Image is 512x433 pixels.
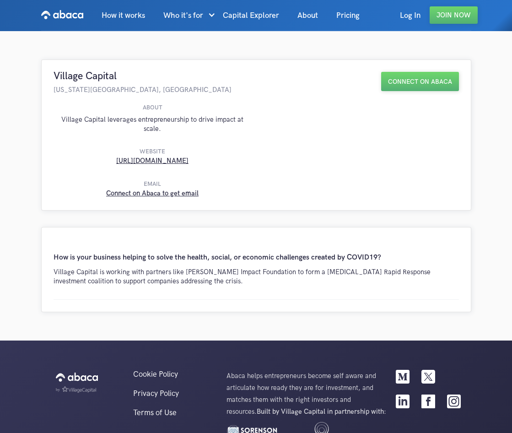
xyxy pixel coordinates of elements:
[396,370,410,384] img: Medium
[124,408,217,417] a: Terms of Use
[381,72,459,91] a: Connect on Abaca
[56,386,96,393] img: VilCap Logo
[56,370,98,384] img: Abaca logo
[421,395,435,408] img: Facebook
[124,389,217,398] a: Privacy Policy
[421,370,435,384] img: Twitter logo
[396,395,410,408] img: LinkedIn
[54,147,252,156] div: website
[257,407,384,416] strong: Built by Village Capital in partnership with
[54,103,252,112] div: About
[54,179,252,189] div: Email
[430,6,478,24] a: Join Now
[54,253,459,262] div: How is your business helping to solve the health, social, or economic challenges created by COVID19?
[447,395,461,408] img: Instagram
[226,370,388,417] p: Abaca helps entrepreneurs become self aware and articulate how ready they are for investment, and...
[116,157,189,165] a: [URL][DOMAIN_NAME]
[124,370,217,379] a: Cookie Policy
[54,86,232,94] div: [US_STATE][GEOGRAPHIC_DATA], [GEOGRAPHIC_DATA]
[54,72,117,81] div: Village Capital
[54,267,459,286] div: Village Capital is working with partners like [PERSON_NAME] Impact Foundation to form a [MEDICAL_...
[41,7,83,22] img: Abaca logo
[54,115,252,133] div: Village Capital leverages entrepreneurship to drive impact at scale.
[106,189,199,197] a: Connect on Abaca to get email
